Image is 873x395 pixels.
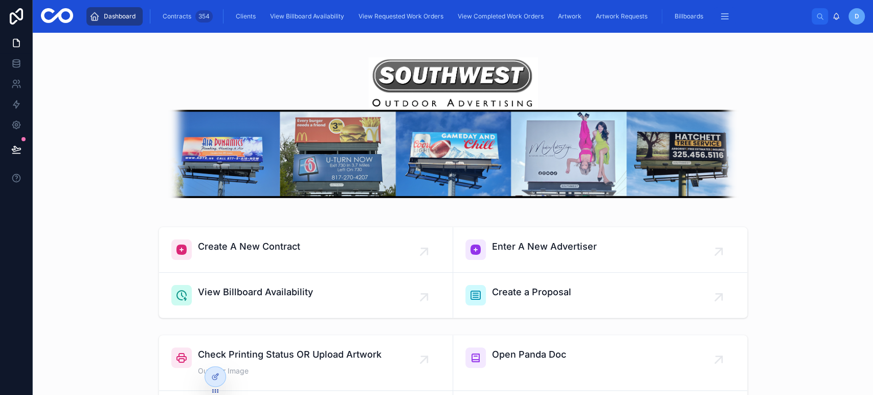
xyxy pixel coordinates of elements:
[159,273,453,318] a: View Billboard Availability
[353,7,451,26] a: View Requested Work Orders
[492,347,566,362] span: Open Panda Doc
[669,7,710,26] a: Billboards
[492,239,597,254] span: Enter A New Advertiser
[855,12,859,20] span: D
[159,227,453,273] a: Create A New Contract
[591,7,655,26] a: Artwork Requests
[158,7,216,26] a: Contracts354
[236,12,256,20] span: Clients
[458,12,544,20] span: View Completed Work Orders
[159,57,748,198] img: 25921-BILLBOARD-BANNER.png
[553,7,589,26] a: Artwork
[198,347,382,362] span: Check Printing Status OR Upload Artwork
[81,5,812,28] div: scrollable content
[195,10,213,23] div: 354
[198,366,382,376] span: Outdoor Image
[270,12,344,20] span: View Billboard Availability
[453,227,747,273] a: Enter A New Advertiser
[104,12,136,20] span: Dashboard
[453,335,747,391] a: Open Panda Doc
[198,285,313,299] span: View Billboard Availability
[41,8,73,25] img: App logo
[453,273,747,318] a: Create a Proposal
[198,239,300,254] span: Create A New Contract
[596,12,647,20] span: Artwork Requests
[359,12,443,20] span: View Requested Work Orders
[675,12,703,20] span: Billboards
[163,12,191,20] span: Contracts
[265,7,351,26] a: View Billboard Availability
[558,12,581,20] span: Artwork
[453,7,551,26] a: View Completed Work Orders
[159,335,453,391] a: Check Printing Status OR Upload ArtworkOutdoor Image
[231,7,263,26] a: Clients
[492,285,571,299] span: Create a Proposal
[86,7,143,26] a: Dashboard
